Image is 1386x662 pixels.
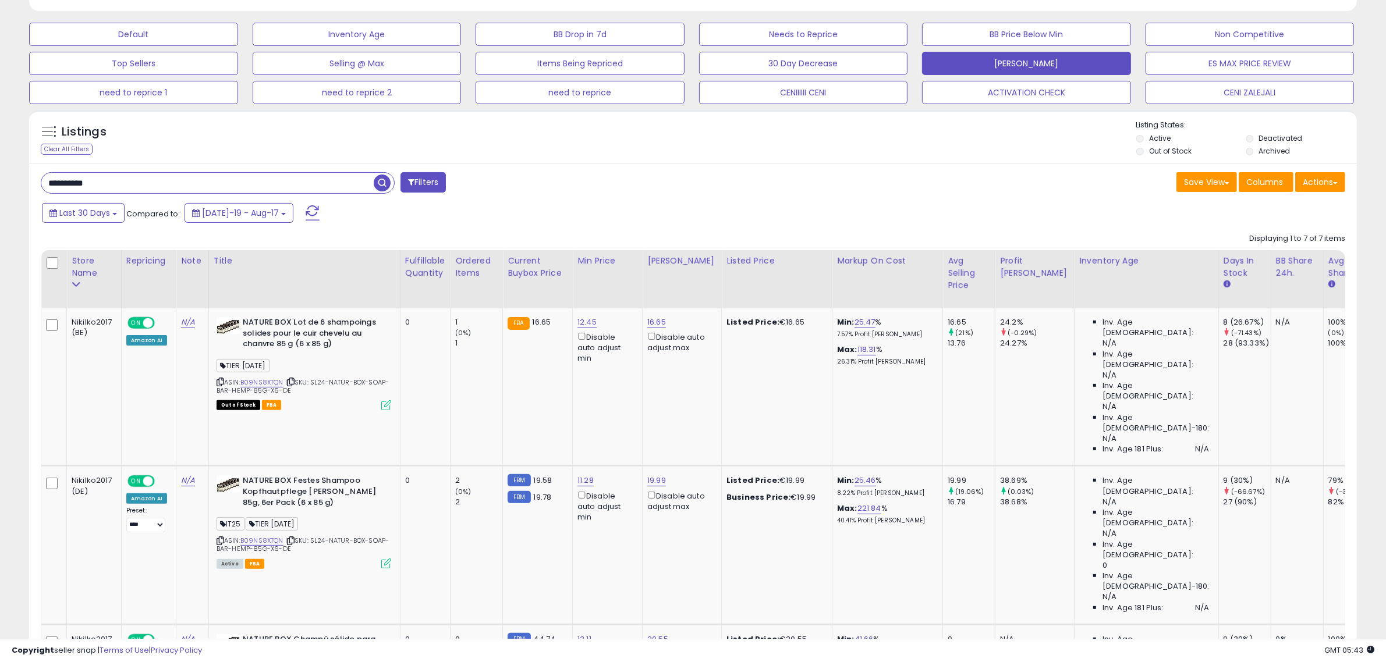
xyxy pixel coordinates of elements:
b: Listed Price: [726,316,779,328]
span: Last 30 Days [59,207,110,219]
button: Top Sellers [29,52,238,75]
small: (0%) [455,487,472,496]
span: Inv. Age 181 Plus: [1103,603,1164,613]
span: 0 [1103,560,1107,571]
span: | SKU: SL24-NATUR-BOX-SOAP-BAR-HEMP-85G-X6-DE [217,536,389,553]
div: Markup on Cost [837,255,938,267]
a: 118.31 [857,344,876,355]
label: Deactivated [1259,133,1303,143]
button: Non Competitive [1146,23,1355,46]
div: 2 [455,475,502,486]
button: Filters [400,172,446,193]
b: Min: [837,475,855,486]
span: Inv. Age [DEMOGRAPHIC_DATA]: [1103,317,1209,338]
div: Avg Selling Price [948,255,990,291]
span: TIER [DATE] [246,517,299,531]
span: Inv. Age [DEMOGRAPHIC_DATA]-180: [1103,571,1209,592]
div: 19.99 [948,475,995,486]
button: [DATE]-19 - Aug-17 [185,203,293,223]
small: Avg BB Share. [1328,279,1335,290]
span: Inv. Age [DEMOGRAPHIC_DATA]: [1103,475,1209,496]
a: Terms of Use [100,645,149,656]
div: 28 (93.33%) [1224,338,1271,348]
button: Columns [1239,172,1293,192]
div: €16.65 [726,317,823,328]
span: All listings currently available for purchase on Amazon [217,559,243,569]
div: Inventory Age [1079,255,1213,267]
small: (0%) [455,328,472,337]
span: OFF [153,476,171,486]
div: Displaying 1 to 7 of 7 items [1249,233,1345,244]
div: 1 [455,317,502,328]
small: (-66.67%) [1231,487,1265,496]
button: CENI ZALEJALI [1146,81,1355,104]
div: % [837,503,934,525]
div: 79% [1328,475,1376,486]
button: CENIIIIII CENI [699,81,908,104]
div: Disable auto adjust min [577,489,633,522]
small: FBA [508,317,529,330]
div: Avg BB Share [1328,255,1371,279]
div: 24.27% [1000,338,1074,348]
div: 100% [1328,338,1376,348]
button: Items Being Repriced [476,52,685,75]
div: 82% [1328,497,1376,507]
a: 25.46 [855,475,876,486]
div: 9 (30%) [1224,475,1271,486]
span: N/A [1103,338,1116,348]
div: ASIN: [217,475,391,567]
div: 0 [405,475,441,486]
div: €19.99 [726,475,823,486]
div: N/A [1276,317,1314,328]
span: N/A [1103,433,1116,444]
button: 30 Day Decrease [699,52,908,75]
h5: Listings [62,124,107,140]
b: NATURE BOX Lot de 6 shampoings solides pour le cuir chevelu au chanvre 85 g (6 x 85 g) [243,317,384,353]
small: (-3.66%) [1336,487,1366,496]
div: Store Name [72,255,116,279]
button: Default [29,23,238,46]
div: 16.79 [948,497,995,507]
div: Profit [PERSON_NAME] [1000,255,1069,279]
div: BB Share 24h. [1276,255,1318,279]
small: (0.03%) [1008,487,1034,496]
div: Note [181,255,204,267]
span: Columns [1246,176,1283,188]
a: 12.45 [577,316,597,328]
small: FBM [508,474,530,486]
a: 16.65 [647,316,666,328]
span: Inv. Age [DEMOGRAPHIC_DATA]: [1103,380,1209,401]
span: 16.65 [533,316,551,328]
div: % [837,475,934,497]
div: 38.68% [1000,497,1074,507]
div: Days In Stock [1224,255,1266,279]
button: BB Price Below Min [922,23,1131,46]
a: 19.99 [647,475,666,486]
span: Inv. Age [DEMOGRAPHIC_DATA]: [1103,349,1209,370]
div: Disable auto adjust min [577,330,633,364]
button: [PERSON_NAME] [922,52,1131,75]
span: 2025-09-18 05:43 GMT [1324,645,1374,656]
div: % [837,344,934,366]
button: Last 30 Days [42,203,125,223]
div: Listed Price [726,255,827,267]
div: seller snap | | [12,645,202,656]
small: (19.06%) [955,487,984,496]
div: Current Buybox Price [508,255,568,279]
a: B09NS8XTQN [240,378,283,387]
small: (21%) [955,328,973,337]
b: Max: [837,344,857,355]
div: 0 [405,317,441,328]
span: All listings that are currently out of stock and unavailable for purchase on Amazon [217,400,260,410]
div: 24.2% [1000,317,1074,328]
img: 51zHP-kUBIL._SL40_.jpg [217,475,240,493]
small: Days In Stock. [1224,279,1231,290]
p: 26.31% Profit [PERSON_NAME] [837,358,934,366]
a: 11.28 [577,475,594,486]
a: N/A [181,316,195,328]
span: ON [129,318,143,328]
span: IT25 [217,517,244,531]
span: FBA [245,559,265,569]
button: Save View [1176,172,1237,192]
div: 16.65 [948,317,995,328]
